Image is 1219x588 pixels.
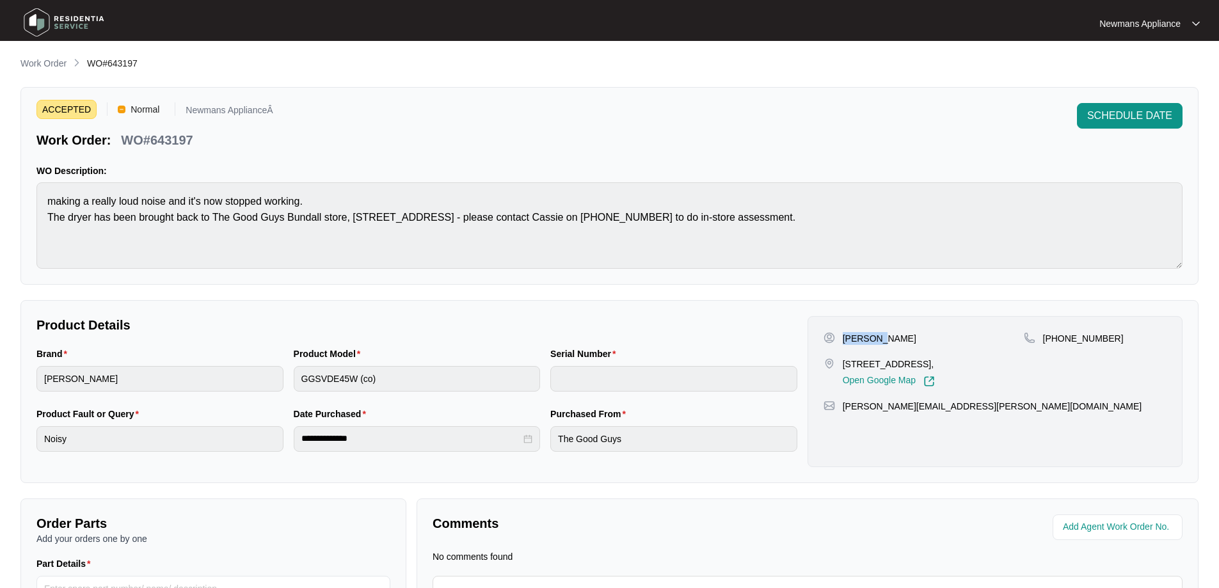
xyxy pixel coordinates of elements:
[36,316,797,334] p: Product Details
[19,3,109,42] img: residentia service logo
[1077,103,1183,129] button: SCHEDULE DATE
[550,408,631,420] label: Purchased From
[550,426,797,452] input: Purchased From
[36,426,283,452] input: Product Fault or Query
[294,408,371,420] label: Date Purchased
[1192,20,1200,27] img: dropdown arrow
[118,106,125,113] img: Vercel Logo
[1063,520,1175,535] input: Add Agent Work Order No.
[1043,332,1124,345] p: [PHONE_NUMBER]
[923,376,935,387] img: Link-External
[125,100,164,119] span: Normal
[301,432,522,445] input: Date Purchased
[121,131,193,149] p: WO#643197
[294,347,366,360] label: Product Model
[550,347,621,360] label: Serial Number
[186,106,273,119] p: Newmans ApplianceÂ
[36,100,97,119] span: ACCEPTED
[1087,108,1172,123] span: SCHEDULE DATE
[36,514,390,532] p: Order Parts
[824,400,835,411] img: map-pin
[550,366,797,392] input: Serial Number
[36,182,1183,269] textarea: making a really loud noise and it's now stopped working. The dryer has been brought back to The G...
[36,366,283,392] input: Brand
[36,347,72,360] label: Brand
[843,376,935,387] a: Open Google Map
[36,408,144,420] label: Product Fault or Query
[20,57,67,70] p: Work Order
[824,358,835,369] img: map-pin
[72,58,82,68] img: chevron-right
[843,400,1142,413] p: [PERSON_NAME][EMAIL_ADDRESS][PERSON_NAME][DOMAIN_NAME]
[87,58,138,68] span: WO#643197
[843,358,935,370] p: [STREET_ADDRESS],
[294,366,541,392] input: Product Model
[18,57,69,71] a: Work Order
[1024,332,1035,344] img: map-pin
[433,514,799,532] p: Comments
[1099,17,1181,30] p: Newmans Appliance
[843,332,916,345] p: [PERSON_NAME]
[36,131,111,149] p: Work Order:
[36,557,96,570] label: Part Details
[433,550,513,563] p: No comments found
[824,332,835,344] img: user-pin
[36,164,1183,177] p: WO Description:
[36,532,390,545] p: Add your orders one by one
